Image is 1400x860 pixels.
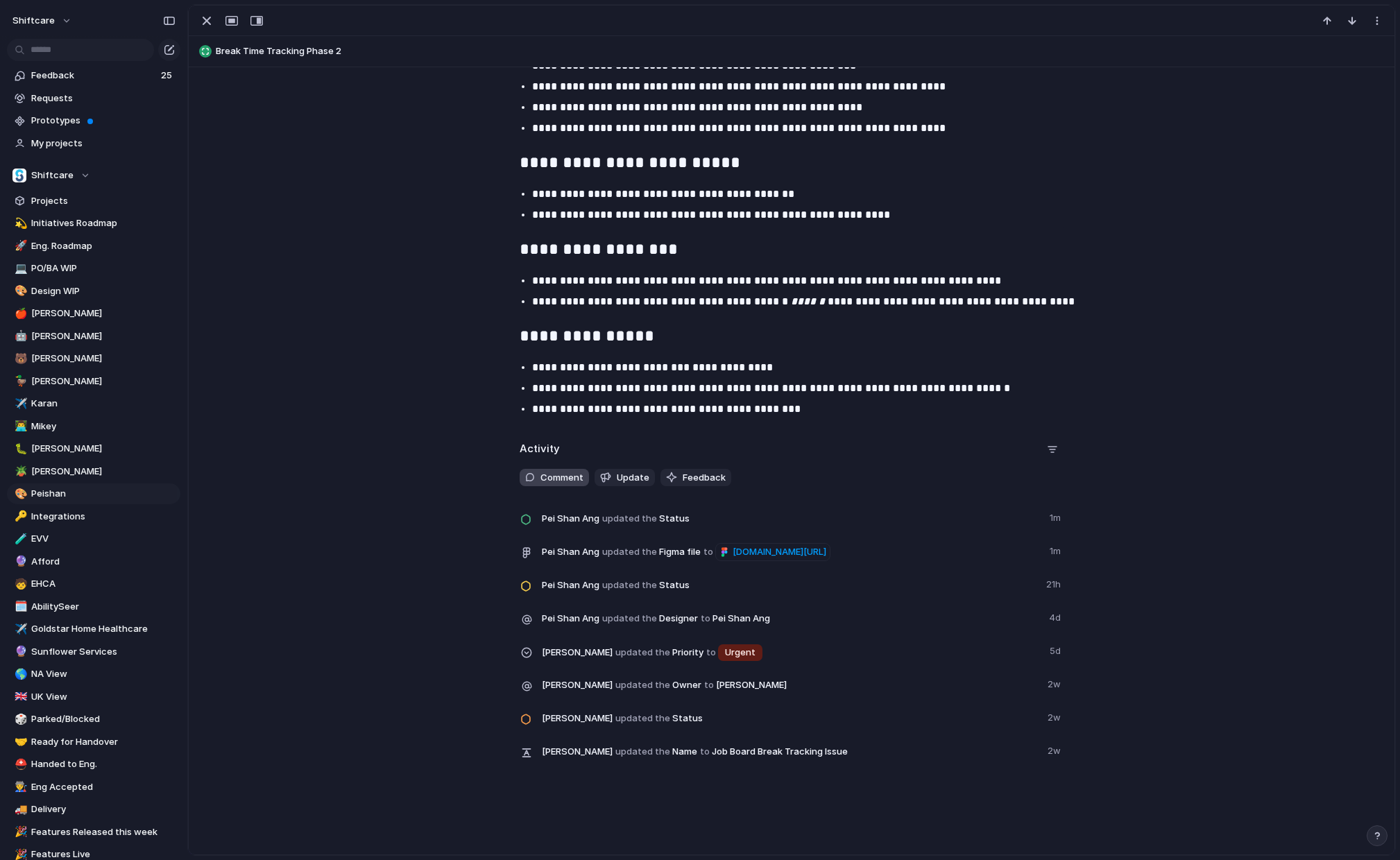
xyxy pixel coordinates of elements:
[660,469,731,487] button: Feedback
[7,528,180,549] a: 🧪EVV
[7,88,180,109] a: Requests
[12,284,26,298] button: 🎨
[602,512,657,526] span: updated the
[7,777,180,798] div: 👨‍🏭Eng Accepted
[31,757,176,771] span: Handed to Eng.
[15,238,24,254] div: 🚀
[15,216,24,232] div: 💫
[706,646,716,660] span: to
[7,191,180,212] a: Projects
[542,708,1039,728] span: Status
[7,574,180,594] div: 🧒EHCA
[15,261,24,277] div: 💻
[12,375,26,388] button: 🦆
[12,622,26,636] button: ✈️
[31,114,176,128] span: Prototypes
[31,510,176,524] span: Integrations
[542,545,599,559] span: Pei Shan Ang
[7,258,180,279] a: 💻PO/BA WIP
[31,600,176,614] span: AbilitySeer
[15,553,24,569] div: 🔮
[602,545,657,559] span: updated the
[1046,575,1064,592] span: 21h
[703,545,713,559] span: to
[12,510,26,524] button: 🔑
[715,543,830,561] a: [DOMAIN_NAME][URL]
[15,734,24,750] div: 🤝
[716,678,787,692] span: [PERSON_NAME]
[7,348,180,369] a: 🐻[PERSON_NAME]
[31,69,157,83] span: Feedback
[617,471,649,485] span: Update
[31,690,176,704] span: UK View
[542,675,1039,694] span: Owner
[12,442,26,456] button: 🐛
[704,678,714,692] span: to
[542,678,613,692] span: [PERSON_NAME]
[700,745,710,759] span: to
[7,596,180,617] a: 🗓️AbilitySeer
[7,754,180,775] a: ⛑️Handed to Eng.
[12,216,26,230] button: 💫
[7,438,180,459] a: 🐛[PERSON_NAME]
[15,644,24,660] div: 🔮
[31,532,176,546] span: EVV
[15,463,24,479] div: 🪴
[15,757,24,773] div: ⛑️
[7,619,180,639] div: ✈️Goldstar Home Healthcare
[7,709,180,730] a: 🎲Parked/Blocked
[15,531,24,547] div: 🧪
[542,741,1039,761] span: Name Job Board Break Tracking Issue
[7,664,180,685] a: 🌎NA View
[7,461,180,482] a: 🪴[PERSON_NAME]
[7,281,180,302] div: 🎨Design WIP
[542,542,1041,561] span: Figma file
[1048,708,1064,725] span: 2w
[7,303,180,324] a: 🍎[PERSON_NAME]
[161,69,175,83] span: 25
[15,306,24,322] div: 🍎
[7,236,180,257] a: 🚀Eng. Roadmap
[15,599,24,614] div: 🗓️
[7,213,180,234] a: 💫Initiatives Roadmap
[195,40,1388,62] button: Break Time Tracking Phase 2
[12,712,26,726] button: 🎲
[7,687,180,707] div: 🇬🇧UK View
[15,824,24,840] div: 🎉
[542,508,1041,528] span: Status
[31,802,176,816] span: Delivery
[602,578,657,592] span: updated the
[7,371,180,392] a: 🦆[PERSON_NAME]
[15,621,24,637] div: ✈️
[15,283,24,299] div: 🎨
[15,441,24,457] div: 🐛
[615,712,670,725] span: updated the
[542,612,599,626] span: Pei Shan Ang
[542,646,613,660] span: [PERSON_NAME]
[7,483,180,504] a: 🎨Peishan
[7,732,180,752] a: 🤝Ready for Handover
[15,689,24,705] div: 🇬🇧
[12,690,26,704] button: 🇬🇧
[1050,642,1064,658] span: 5d
[31,284,176,298] span: Design WIP
[6,10,79,32] button: shiftcare
[540,471,583,485] span: Comment
[7,326,180,347] a: 🤖[PERSON_NAME]
[31,194,176,208] span: Projects
[15,328,24,344] div: 🤖
[542,575,1038,594] span: Status
[12,825,26,839] button: 🎉
[31,577,176,591] span: EHCA
[31,645,176,659] span: Sunflower Services
[31,352,176,365] span: [PERSON_NAME]
[7,506,180,527] div: 🔑Integrations
[15,508,24,524] div: 🔑
[31,667,176,681] span: NA View
[31,487,176,501] span: Peishan
[15,418,24,434] div: 👨‍💻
